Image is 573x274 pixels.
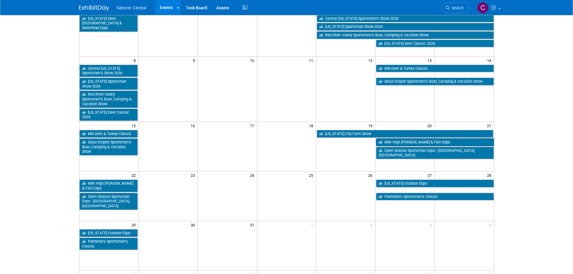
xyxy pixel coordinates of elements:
span: 31 [249,221,257,229]
span: 3 [429,221,434,229]
span: 9 [192,57,198,64]
span: 18 [308,122,316,129]
span: Search [450,6,464,10]
span: 26 [368,171,375,179]
a: [US_STATE] Deer, [GEOGRAPHIC_DATA] & Waterfowl Expo [79,15,138,32]
a: Palmetto’s Sportsman’s Classic [79,238,138,250]
span: 4 [488,221,494,229]
a: MN Deer & Turkey Classic [79,130,138,138]
a: Central [US_STATE] Sportsmen’s Show 2026 [317,15,494,23]
span: 10 [249,57,257,64]
a: Central [US_STATE] Sportsmen’s Show 2026 [79,65,138,77]
span: 13 [427,57,434,64]
a: [US_STATE] Deer Classic 2026 [376,40,494,48]
a: Palmetto’s Sportsman’s Classic [376,193,494,201]
span: 24 [249,171,257,179]
a: [US_STATE] Deer Classic 2026 [79,109,138,121]
a: Sioux Empire Sportsmen’s Boat, Camping & Vacation Show [79,138,138,155]
span: 25 [308,171,316,179]
span: 11 [308,57,316,64]
a: Red River Valley Sportsmen’s Boat, Camping & Vacation Show [79,91,138,108]
span: 17 [249,122,257,129]
span: 27 [427,171,434,179]
a: [US_STATE] Sportsman Show 2026 [317,23,494,31]
span: 28 [486,171,494,179]
span: 29 [131,221,138,229]
a: Open Season Sportsman Expo - [GEOGRAPHIC_DATA], [GEOGRAPHIC_DATA] [376,147,494,159]
a: Open Season Sportsman Expo - [GEOGRAPHIC_DATA], [GEOGRAPHIC_DATA] [79,193,138,210]
span: 20 [427,122,434,129]
span: 21 [486,122,494,129]
a: MN Deer & Turkey Classic [376,65,494,72]
span: 1 [310,221,316,229]
span: 15 [131,122,138,129]
img: Cade Cox [477,2,488,14]
a: [US_STATE] City Farm Show [317,130,493,138]
span: 30 [190,221,198,229]
a: [US_STATE] Sportsman Show 2026 [79,78,138,90]
span: 8 [133,57,138,64]
span: 23 [190,171,198,179]
span: 14 [486,57,494,64]
a: [US_STATE] Outdoor Expo [79,229,138,237]
span: Silencer Central [116,5,146,10]
span: 19 [368,122,375,129]
a: Mile High [PERSON_NAME] & Fish Expo [79,180,138,192]
img: ExhibitDay [79,5,109,11]
a: Red River Valley Sportsmen’s Boat, Camping & Vacation Show [317,31,494,39]
span: 12 [368,57,375,64]
span: 22 [131,171,138,179]
a: Sioux Empire Sportsmen’s Boat, Camping & Vacation Show [376,78,494,85]
a: Mile High [PERSON_NAME] & Fish Expo [376,138,494,146]
span: 16 [190,122,198,129]
a: [US_STATE] Outdoor Expo [376,180,494,187]
a: Search [442,3,469,13]
span: 2 [370,221,375,229]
